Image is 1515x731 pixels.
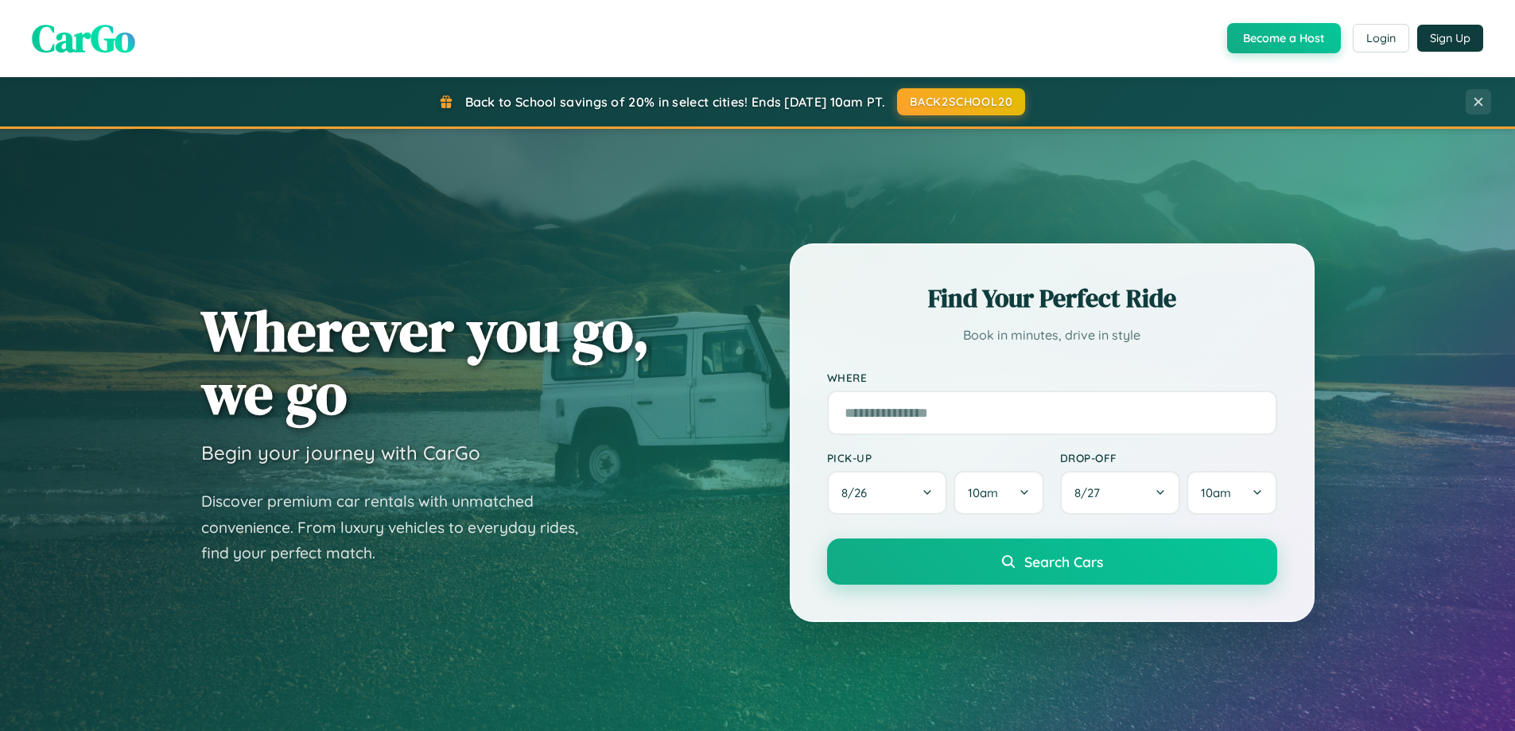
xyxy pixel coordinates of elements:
button: Sign Up [1417,25,1483,52]
button: Become a Host [1227,23,1341,53]
span: 10am [1201,485,1231,500]
span: CarGo [32,12,135,64]
h2: Find Your Perfect Ride [827,281,1277,316]
span: 8 / 26 [841,485,875,500]
label: Drop-off [1060,451,1277,465]
span: Search Cars [1024,553,1103,570]
button: Search Cars [827,539,1277,585]
h3: Begin your journey with CarGo [201,441,480,465]
button: Login [1353,24,1409,52]
label: Pick-up [827,451,1044,465]
button: 10am [1187,471,1276,515]
p: Book in minutes, drive in style [827,324,1277,347]
span: 8 / 27 [1074,485,1108,500]
span: 10am [968,485,998,500]
label: Where [827,371,1277,384]
button: BACK2SCHOOL20 [897,88,1025,115]
button: 8/26 [827,471,948,515]
button: 8/27 [1060,471,1181,515]
span: Back to School savings of 20% in select cities! Ends [DATE] 10am PT. [465,94,885,110]
p: Discover premium car rentals with unmatched convenience. From luxury vehicles to everyday rides, ... [201,488,599,566]
button: 10am [954,471,1043,515]
h1: Wherever you go, we go [201,299,650,425]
